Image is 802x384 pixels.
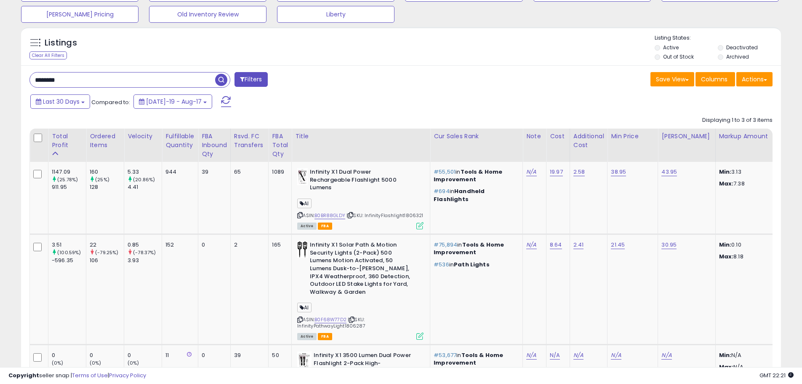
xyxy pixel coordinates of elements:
div: Clear All Filters [29,51,67,59]
span: [DATE]-19 - Aug-17 [146,97,202,106]
small: (100.59%) [57,249,81,256]
strong: Max: [719,180,734,188]
p: 7.38 [719,180,789,188]
p: in [434,261,516,269]
div: 128 [90,183,124,191]
button: Actions [736,72,773,86]
button: [DATE]-19 - Aug-17 [133,94,212,109]
a: 8.64 [550,241,562,249]
span: FBA [318,223,332,230]
span: Path Lights [454,260,490,269]
span: FBA [318,333,332,340]
span: #53,677 [434,351,456,359]
strong: Min: [719,168,732,176]
div: 65 [234,168,262,176]
button: [PERSON_NAME] Pricing [21,6,139,23]
p: 3.13 [719,168,789,176]
div: 50 [272,352,285,359]
span: Columns [701,75,727,83]
div: 0 [202,241,224,249]
button: Columns [695,72,735,86]
button: Last 30 Days [30,94,90,109]
span: Last 30 Days [43,97,80,106]
div: Min Price [611,132,654,141]
span: Tools & Home Improvement [434,241,504,256]
div: Markup Amount [719,132,792,141]
span: 2025-09-17 22:21 GMT [759,371,794,379]
span: #694 [434,187,450,195]
div: 1089 [272,168,285,176]
div: 4.41 [128,183,162,191]
div: 11 [165,352,192,359]
img: 31RnJXEQiUL._SL40_.jpg [297,241,308,258]
div: 0 [90,352,124,359]
a: N/A [526,168,536,176]
strong: Min: [719,351,732,359]
div: 944 [165,168,192,176]
div: 911.95 [52,183,86,191]
p: in [434,188,516,203]
span: Tools & Home Improvement [434,351,503,367]
label: Active [663,44,679,51]
div: ASIN: [297,241,424,339]
div: 1147.09 [52,168,86,176]
div: 152 [165,241,192,249]
span: AI [297,199,312,208]
small: (25.78%) [57,176,78,183]
p: in [434,352,516,367]
a: N/A [550,351,560,360]
a: N/A [526,241,536,249]
span: AI [297,303,312,312]
span: #536 [434,260,449,269]
a: Terms of Use [72,371,108,379]
label: Out of Stock [663,53,694,60]
div: 0.85 [128,241,162,249]
button: Liberty [277,6,394,23]
div: 106 [90,257,124,264]
div: FBA inbound Qty [202,132,227,158]
button: Filters [234,72,267,87]
img: 417KJtAeDtL._SL40_.jpg [297,352,312,368]
div: 39 [234,352,262,359]
a: 2.58 [573,168,585,176]
div: [PERSON_NAME] [661,132,711,141]
div: 0 [128,352,162,359]
span: Tools & Home Improvement [434,168,502,183]
div: ASIN: [297,168,424,228]
p: Listing States: [655,34,781,42]
span: All listings currently available for purchase on Amazon [297,223,317,230]
a: 43.95 [661,168,677,176]
div: Displaying 1 to 3 of 3 items [702,116,773,124]
a: 19.97 [550,168,563,176]
div: 0 [202,352,224,359]
p: in [434,168,516,183]
span: All listings currently available for purchase on Amazon [297,333,317,340]
strong: Min: [719,241,732,249]
div: Cost [550,132,566,141]
small: (-79.25%) [95,249,118,256]
div: 0 [52,352,86,359]
a: 21.45 [611,241,625,249]
a: 30.95 [661,241,677,249]
div: seller snap | | [8,372,146,380]
a: 38.95 [611,168,626,176]
small: (25%) [95,176,109,183]
div: 165 [272,241,285,249]
span: Compared to: [91,98,130,106]
div: 3.93 [128,257,162,264]
a: N/A [661,351,671,360]
div: Velocity [128,132,158,141]
a: N/A [526,351,536,360]
p: N/A [719,352,789,359]
div: Fulfillable Quantity [165,132,195,150]
p: in [434,241,516,256]
a: Privacy Policy [109,371,146,379]
a: B0BR88GLDY [314,212,345,219]
a: B0F68W77D2 [314,316,346,323]
span: #55,501 [434,168,456,176]
div: Cur Sales Rank [434,132,519,141]
small: (-78.37%) [133,249,156,256]
div: 2 [234,241,262,249]
div: Note [526,132,543,141]
button: Save View [650,72,694,86]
